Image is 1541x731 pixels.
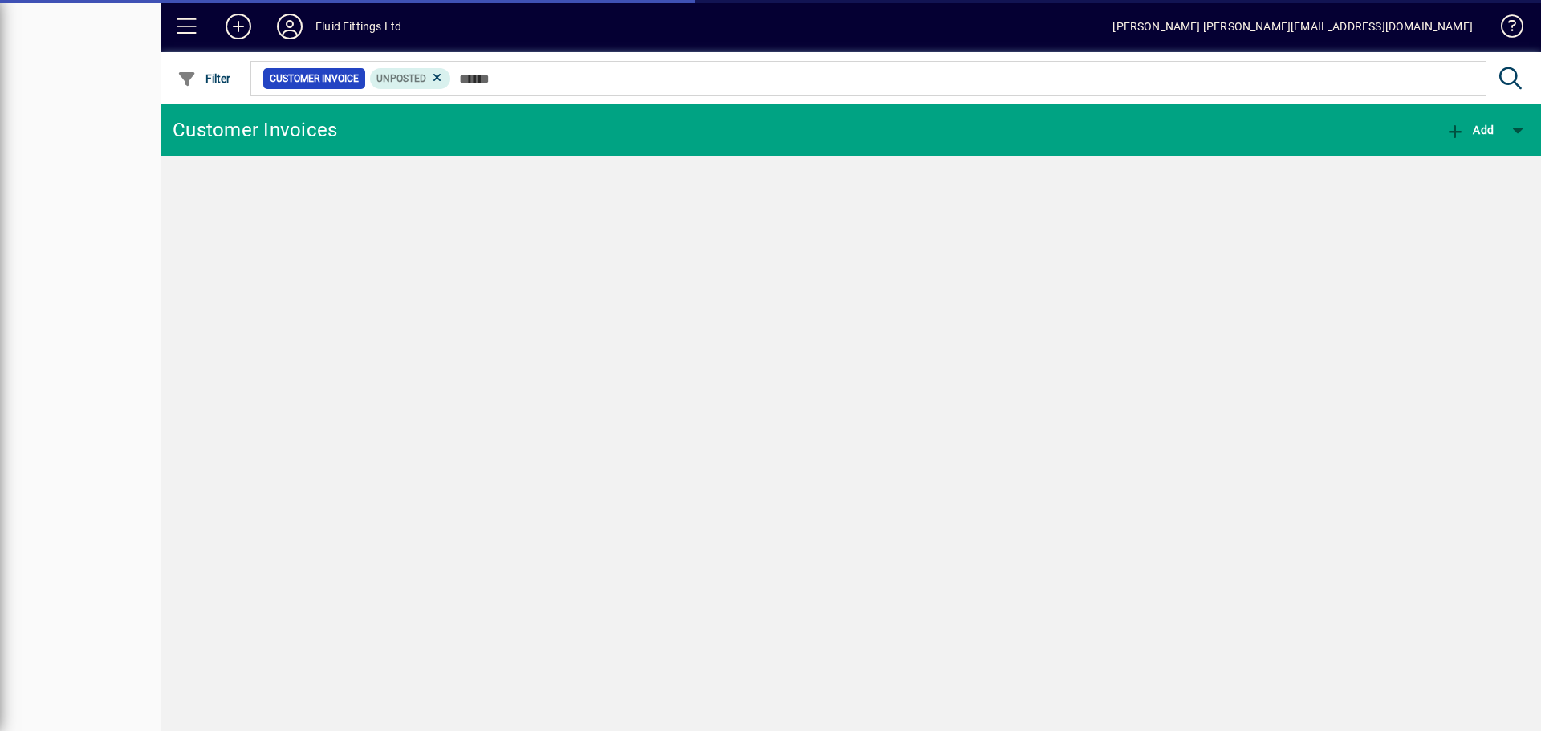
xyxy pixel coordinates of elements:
span: Add [1445,124,1494,136]
mat-chip: Customer Invoice Status: Unposted [370,68,451,89]
button: Profile [264,12,315,41]
button: Filter [173,64,235,93]
div: [PERSON_NAME] [PERSON_NAME][EMAIL_ADDRESS][DOMAIN_NAME] [1112,14,1473,39]
span: Customer Invoice [270,71,359,87]
span: Unposted [376,73,426,84]
button: Add [213,12,264,41]
div: Fluid Fittings Ltd [315,14,401,39]
span: Filter [177,72,231,85]
a: Knowledge Base [1489,3,1521,55]
button: Add [1441,116,1498,144]
div: Customer Invoices [173,117,337,143]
